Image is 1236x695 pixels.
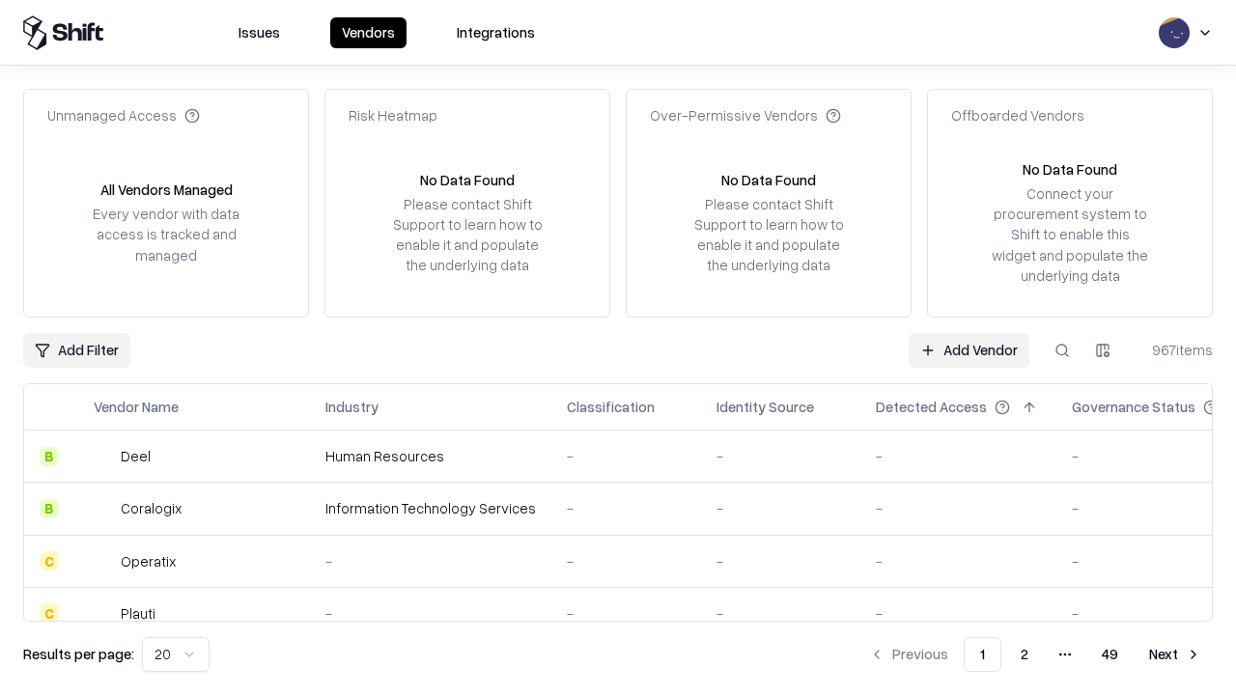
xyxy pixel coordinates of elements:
[716,397,814,417] div: Identity Source
[857,637,1213,672] nav: pagination
[100,180,233,200] div: All Vendors Managed
[325,397,379,417] div: Industry
[1023,159,1117,180] div: No Data Found
[40,447,59,466] div: B
[121,603,155,624] div: Plauti
[23,333,130,368] button: Add Filter
[990,183,1150,286] div: Connect your procurement system to Shift to enable this widget and populate the underlying data
[94,397,179,417] div: Vendor Name
[716,446,845,466] div: -
[40,603,59,623] div: C
[876,446,1041,466] div: -
[94,499,113,518] img: Coralogix
[23,644,134,664] p: Results per page:
[94,447,113,466] img: Deel
[40,551,59,570] div: C
[567,551,686,571] div: -
[688,194,849,276] div: Please contact Shift Support to learn how to enable it and populate the underlying data
[650,105,841,125] div: Over-Permissive Vendors
[47,105,200,125] div: Unmanaged Access
[567,498,686,518] div: -
[325,498,536,518] div: Information Technology Services
[1005,637,1044,672] button: 2
[86,204,246,264] div: Every vendor with data access is tracked and managed
[94,603,113,623] img: Plauti
[716,603,845,624] div: -
[567,397,655,417] div: Classification
[227,17,292,48] button: Issues
[420,170,515,190] div: No Data Found
[40,499,59,518] div: B
[876,397,987,417] div: Detected Access
[567,603,686,624] div: -
[330,17,407,48] button: Vendors
[325,551,536,571] div: -
[909,333,1029,368] a: Add Vendor
[567,446,686,466] div: -
[121,551,176,571] div: Operatix
[121,446,151,466] div: Deel
[325,603,536,624] div: -
[94,551,113,570] img: Operatix
[721,170,816,190] div: No Data Found
[876,551,1041,571] div: -
[387,194,548,276] div: Please contact Shift Support to learn how to enable it and populate the underlying data
[716,551,845,571] div: -
[325,446,536,466] div: Human Resources
[1072,397,1195,417] div: Governance Status
[876,498,1041,518] div: -
[951,105,1084,125] div: Offboarded Vendors
[716,498,845,518] div: -
[349,105,437,125] div: Risk Heatmap
[121,498,182,518] div: Coralogix
[445,17,547,48] button: Integrations
[1086,637,1134,672] button: 49
[876,603,1041,624] div: -
[964,637,1001,672] button: 1
[1136,340,1213,360] div: 967 items
[1138,637,1213,672] button: Next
